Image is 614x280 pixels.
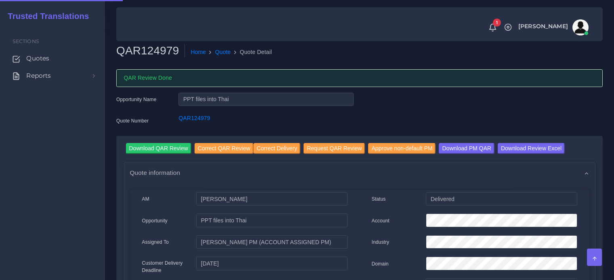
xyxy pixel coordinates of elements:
label: AM [142,195,149,203]
img: avatar [572,19,589,35]
label: Quote Number [116,117,149,124]
span: Sections [13,38,39,44]
label: Status [372,195,386,203]
label: Domain [372,260,389,268]
a: 1 [486,23,500,32]
li: Quote Detail [231,48,272,56]
a: Quote [215,48,231,56]
span: Quote information [130,168,180,177]
input: Download Review Excel [498,143,565,154]
label: Assigned To [142,239,169,246]
label: Customer Delivery Deadline [142,259,184,274]
input: Download QAR Review [126,143,191,154]
a: Quotes [6,50,99,67]
a: QAR124979 [178,115,210,121]
a: Trusted Translations [2,10,89,23]
input: pm [196,235,347,249]
input: Correct QAR Review [195,143,254,154]
a: Reports [6,67,99,84]
h2: Trusted Translations [2,11,89,21]
span: [PERSON_NAME] [518,23,568,29]
input: Download PM QAR [439,143,494,154]
label: Opportunity [142,217,168,224]
span: Quotes [26,54,49,63]
a: [PERSON_NAME]avatar [514,19,591,35]
input: Approve non-default PM [368,143,436,154]
label: Opportunity Name [116,96,157,103]
input: Request QAR Review [304,143,365,154]
a: Home [191,48,206,56]
span: 1 [493,19,501,27]
input: Correct Delivery [254,143,300,154]
div: Quote information [124,162,595,183]
label: Industry [372,239,390,246]
label: Account [372,217,390,224]
span: Reports [26,71,51,80]
h2: QAR124979 [116,44,185,58]
div: QAR Review Done [116,69,603,87]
